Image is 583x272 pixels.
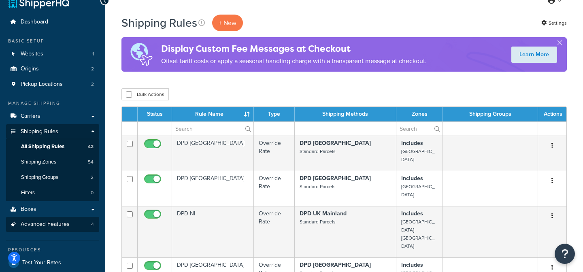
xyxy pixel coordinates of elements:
a: Boxes [6,202,99,217]
small: [GEOGRAPHIC_DATA] [401,183,435,198]
span: Websites [21,51,43,57]
a: Shipping Zones 54 [6,155,99,170]
span: 4 [91,221,94,228]
td: DPD [GEOGRAPHIC_DATA] [172,171,254,206]
li: Shipping Groups [6,170,99,185]
td: DPD [GEOGRAPHIC_DATA] [172,136,254,171]
td: DPD NI [172,206,254,257]
a: Shipping Rules [6,124,99,139]
a: Test Your Rates [6,255,99,270]
span: 2 [91,81,94,88]
span: Shipping Zones [21,159,56,166]
a: Dashboard [6,15,99,30]
a: Origins 2 [6,62,99,76]
strong: Includes [401,261,423,269]
strong: DPD UK Mainland [300,209,347,218]
td: Override Rate [254,171,294,206]
button: Bulk Actions [121,88,169,100]
a: Shipping Groups 2 [6,170,99,185]
li: Pickup Locations [6,77,99,92]
span: 2 [91,174,94,181]
th: Status [138,107,172,121]
small: Standard Parcels [300,148,336,155]
a: Settings [541,17,567,29]
th: Rule Name : activate to sort column ascending [172,107,254,121]
span: Pickup Locations [21,81,63,88]
a: Learn More [511,47,557,63]
li: All Shipping Rules [6,139,99,154]
span: All Shipping Rules [21,143,64,150]
strong: Includes [401,174,423,183]
span: Carriers [21,113,40,120]
p: + New [212,15,243,31]
li: Websites [6,47,99,62]
span: 54 [88,159,94,166]
a: Websites 1 [6,47,99,62]
span: Test Your Rates [22,259,61,266]
div: Manage Shipping [6,100,99,107]
th: Type [254,107,294,121]
strong: DPD [GEOGRAPHIC_DATA] [300,174,371,183]
th: Shipping Groups [443,107,538,121]
span: 0 [91,189,94,196]
strong: DPD [GEOGRAPHIC_DATA] [300,139,371,147]
span: 2 [91,66,94,72]
li: Filters [6,185,99,200]
span: 42 [88,143,94,150]
span: 1 [92,51,94,57]
input: Search [396,122,443,136]
th: Shipping Methods [295,107,396,121]
th: Zones [396,107,443,121]
span: Boxes [21,206,36,213]
h1: Shipping Rules [121,15,197,31]
li: Shipping Rules [6,124,99,201]
span: Shipping Rules [21,128,58,135]
p: Offset tariff costs or apply a seasonal handling charge with a transparent message at checkout. [161,55,427,67]
span: Origins [21,66,39,72]
td: Override Rate [254,206,294,257]
li: Origins [6,62,99,76]
a: Filters 0 [6,185,99,200]
small: Standard Parcels [300,218,336,225]
a: Carriers [6,109,99,124]
a: Advanced Features 4 [6,217,99,232]
li: Shipping Zones [6,155,99,170]
span: Shipping Groups [21,174,58,181]
small: [GEOGRAPHIC_DATA] [GEOGRAPHIC_DATA] [401,218,435,250]
div: Resources [6,246,99,253]
h4: Display Custom Fee Messages at Checkout [161,42,427,55]
span: Dashboard [21,19,48,25]
small: Standard Parcels [300,183,336,190]
strong: Includes [401,139,423,147]
li: Advanced Features [6,217,99,232]
strong: DPD [GEOGRAPHIC_DATA] [300,261,371,269]
div: Basic Setup [6,38,99,45]
span: Advanced Features [21,221,70,228]
strong: Includes [401,209,423,218]
a: All Shipping Rules 42 [6,139,99,154]
img: duties-banner-06bc72dcb5fe05cb3f9472aba00be2ae8eb53ab6f0d8bb03d382ba314ac3c341.png [121,37,161,72]
input: Search [172,122,253,136]
small: [GEOGRAPHIC_DATA] [401,148,435,163]
td: Override Rate [254,136,294,171]
span: Filters [21,189,35,196]
button: Open Resource Center [555,244,575,264]
th: Actions [538,107,566,121]
a: Pickup Locations 2 [6,77,99,92]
